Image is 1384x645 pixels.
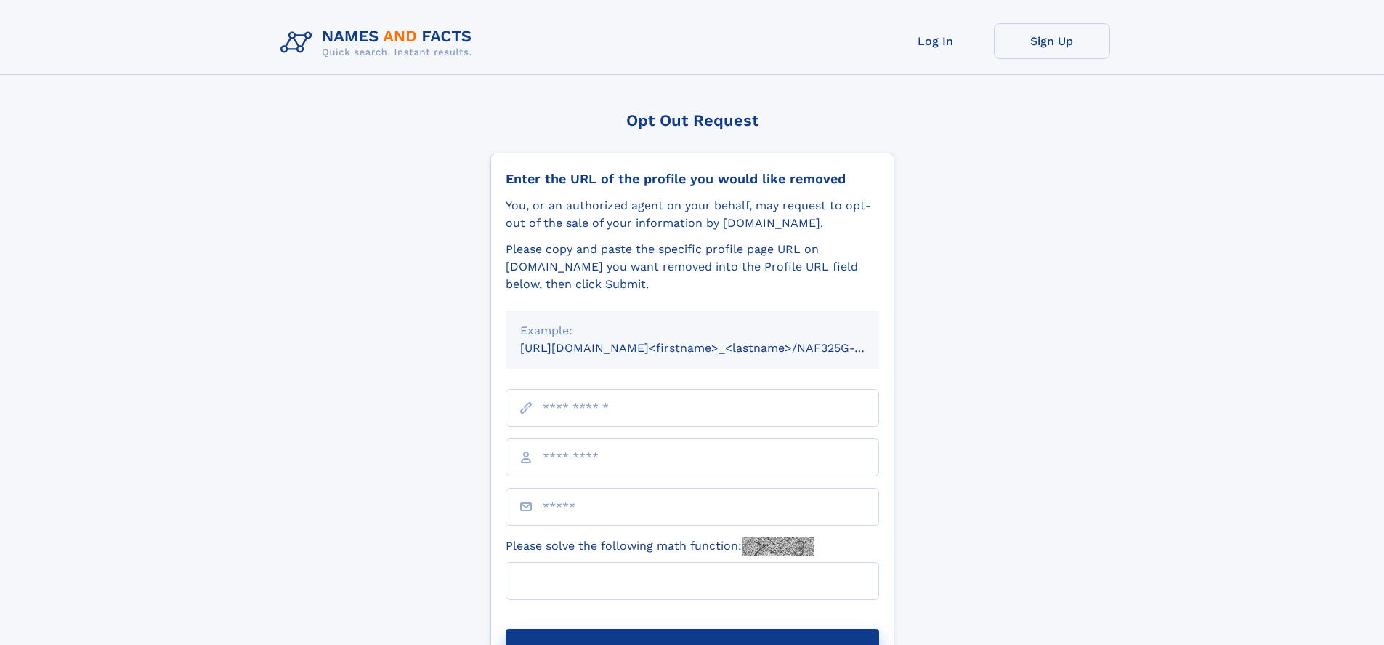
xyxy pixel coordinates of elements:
[878,23,994,59] a: Log In
[490,111,894,129] div: Opt Out Request
[520,322,865,340] div: Example:
[506,537,814,556] label: Please solve the following math function:
[506,197,879,232] div: You, or an authorized agent on your behalf, may request to opt-out of the sale of your informatio...
[506,241,879,293] div: Please copy and paste the specific profile page URL on [DOMAIN_NAME] you want removed into the Pr...
[275,23,484,63] img: Logo Names and Facts
[520,341,907,355] small: [URL][DOMAIN_NAME]<firstname>_<lastname>/NAF325G-xxxxxxxx
[994,23,1110,59] a: Sign Up
[506,171,879,187] div: Enter the URL of the profile you would like removed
